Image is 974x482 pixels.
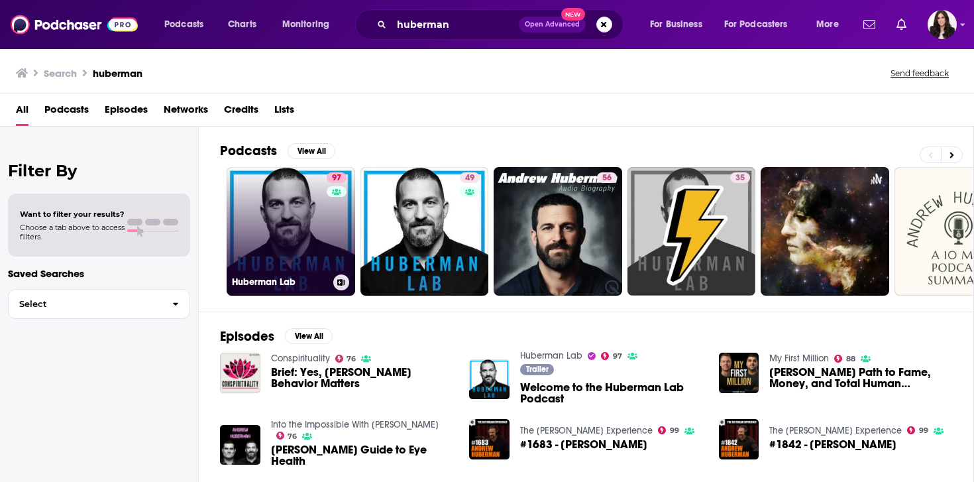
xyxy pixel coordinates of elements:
[93,67,142,80] h3: huberman
[526,365,549,373] span: Trailer
[16,99,28,126] a: All
[724,15,788,34] span: For Podcasters
[602,172,612,185] span: 56
[8,267,190,280] p: Saved Searches
[368,9,636,40] div: Search podcasts, credits, & more...
[219,14,264,35] a: Charts
[220,353,260,393] img: Brief: Yes, Huberman’s Behavior Matters
[392,14,519,35] input: Search podcasts, credits, & more...
[274,99,294,126] a: Lists
[597,172,617,183] a: 56
[282,15,329,34] span: Monitoring
[232,276,328,288] h3: Huberman Lab
[670,428,679,434] span: 99
[719,419,759,459] img: #1842 - Andrew Huberman
[220,328,274,345] h2: Episodes
[928,10,957,39] img: User Profile
[520,439,647,450] span: #1683 - [PERSON_NAME]
[520,350,582,361] a: Huberman Lab
[650,15,702,34] span: For Business
[335,355,356,363] a: 76
[716,14,807,35] button: open menu
[347,356,356,362] span: 76
[735,172,745,185] span: 35
[658,426,679,434] a: 99
[520,439,647,450] a: #1683 - Andrew Huberman
[327,172,347,183] a: 97
[332,172,341,185] span: 97
[769,439,896,450] span: #1842 - [PERSON_NAME]
[20,210,125,219] span: Want to filter your results?
[288,434,297,440] span: 76
[8,289,190,319] button: Select
[9,300,162,308] span: Select
[928,10,957,39] button: Show profile menu
[907,426,928,434] a: 99
[273,14,347,35] button: open menu
[220,328,333,345] a: EpisodesView All
[164,15,203,34] span: Podcasts
[769,367,952,389] span: [PERSON_NAME] Path to Fame, Money, and Total Human Optimization
[601,352,622,360] a: 97
[288,143,335,159] button: View All
[816,15,839,34] span: More
[846,356,855,362] span: 88
[561,8,585,21] span: New
[220,425,260,465] img: Andrew Huberman’s Guide to Eye Health
[494,167,622,296] a: 56
[220,143,335,159] a: PodcastsView All
[271,367,454,389] span: Brief: Yes, [PERSON_NAME] Behavior Matters
[20,223,125,241] span: Choose a tab above to access filters.
[271,444,454,467] a: Andrew Huberman’s Guide to Eye Health
[8,161,190,180] h2: Filter By
[271,353,330,364] a: Conspirituality
[285,328,333,344] button: View All
[227,167,355,296] a: 97Huberman Lab
[520,382,703,404] a: Welcome to the Huberman Lab Podcast
[887,68,953,79] button: Send feedback
[769,439,896,450] a: #1842 - Andrew Huberman
[928,10,957,39] span: Logged in as RebeccaShapiro
[465,172,474,185] span: 49
[719,353,759,393] img: Dr. Andrew Huberman’s Path to Fame, Money, and Total Human Optimization
[164,99,208,126] a: Networks
[220,143,277,159] h2: Podcasts
[469,359,510,400] img: Welcome to the Huberman Lab Podcast
[730,172,750,183] a: 35
[834,355,855,363] a: 88
[769,425,902,436] a: The Joe Rogan Experience
[271,367,454,389] a: Brief: Yes, Huberman’s Behavior Matters
[228,15,256,34] span: Charts
[613,353,622,359] span: 97
[11,12,138,37] img: Podchaser - Follow, Share and Rate Podcasts
[155,14,221,35] button: open menu
[44,99,89,126] a: Podcasts
[460,172,480,183] a: 49
[520,425,653,436] a: The Joe Rogan Experience
[891,13,912,36] a: Show notifications dropdown
[858,13,881,36] a: Show notifications dropdown
[360,167,489,296] a: 49
[224,99,258,126] a: Credits
[271,444,454,467] span: [PERSON_NAME] Guide to Eye Health
[469,419,510,459] img: #1683 - Andrew Huberman
[919,428,928,434] span: 99
[769,353,829,364] a: My First Million
[105,99,148,126] a: Episodes
[641,14,719,35] button: open menu
[271,419,439,430] a: Into the Impossible With Brian Keating
[44,67,77,80] h3: Search
[627,167,756,296] a: 35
